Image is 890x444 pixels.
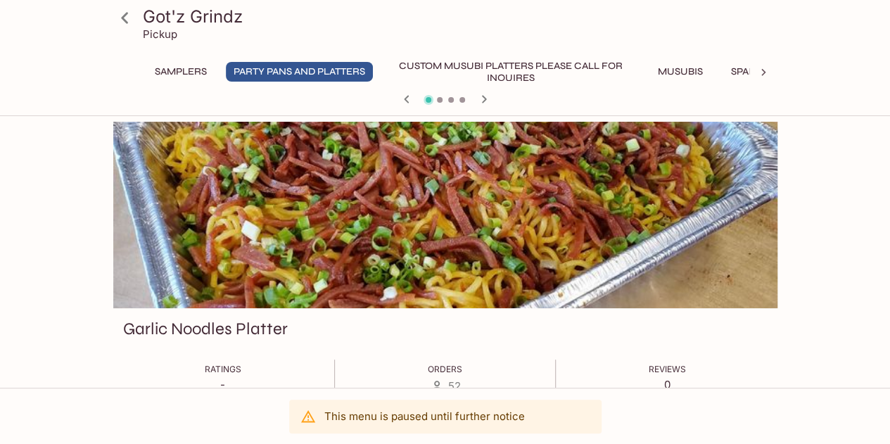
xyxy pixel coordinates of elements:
[649,62,712,82] button: Musubis
[113,122,777,308] div: Garlic Noodles Platter
[324,410,525,423] p: This menu is paused until further notice
[723,62,813,82] button: Spam Musubis
[384,62,637,82] button: Custom Musubi Platters PLEASE CALL FOR INQUIRES
[147,62,215,82] button: Samplers
[649,378,686,391] p: 0
[649,364,686,374] span: Reviews
[143,27,177,41] p: Pickup
[123,318,288,340] h3: Garlic Noodles Platter
[428,364,462,374] span: Orders
[205,378,241,391] p: -
[205,364,241,374] span: Ratings
[143,6,772,27] h3: Got'z Grindz
[226,62,373,82] button: Party Pans and Platters
[448,379,461,393] span: 52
